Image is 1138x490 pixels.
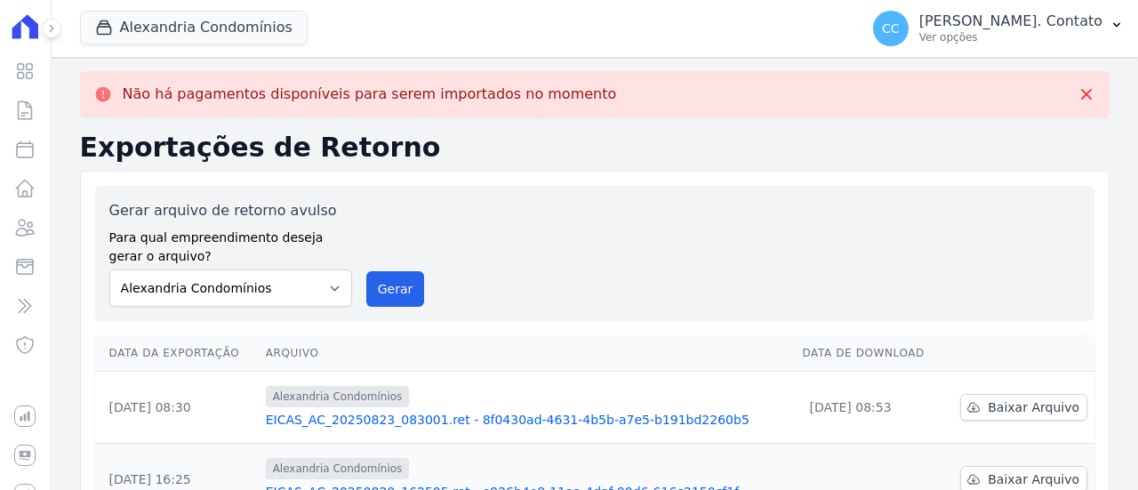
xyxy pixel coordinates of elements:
[960,394,1087,421] a: Baixar Arquivo
[988,470,1079,488] span: Baixar Arquivo
[266,386,410,407] span: Alexandria Condomínios
[109,221,352,266] label: Para qual empreendimento deseja gerar o arquivo?
[259,335,796,372] th: Arquivo
[366,271,425,307] button: Gerar
[95,372,259,444] td: [DATE] 08:30
[919,30,1102,44] p: Ver opções
[988,398,1079,416] span: Baixar Arquivo
[80,11,308,44] button: Alexandria Condomínios
[109,200,352,221] label: Gerar arquivo de retorno avulso
[882,22,900,35] span: CC
[266,458,410,479] span: Alexandria Condomínios
[859,4,1138,53] button: CC [PERSON_NAME]. Contato Ver opções
[795,372,942,444] td: [DATE] 08:53
[919,12,1102,30] p: [PERSON_NAME]. Contato
[123,85,617,103] p: Não há pagamentos disponíveis para serem importados no momento
[80,132,1110,164] h2: Exportações de Retorno
[95,335,259,372] th: Data da Exportação
[266,411,789,429] a: EICAS_AC_20250823_083001.ret - 8f0430ad-4631-4b5b-a7e5-b191bd2260b5
[795,335,942,372] th: Data de Download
